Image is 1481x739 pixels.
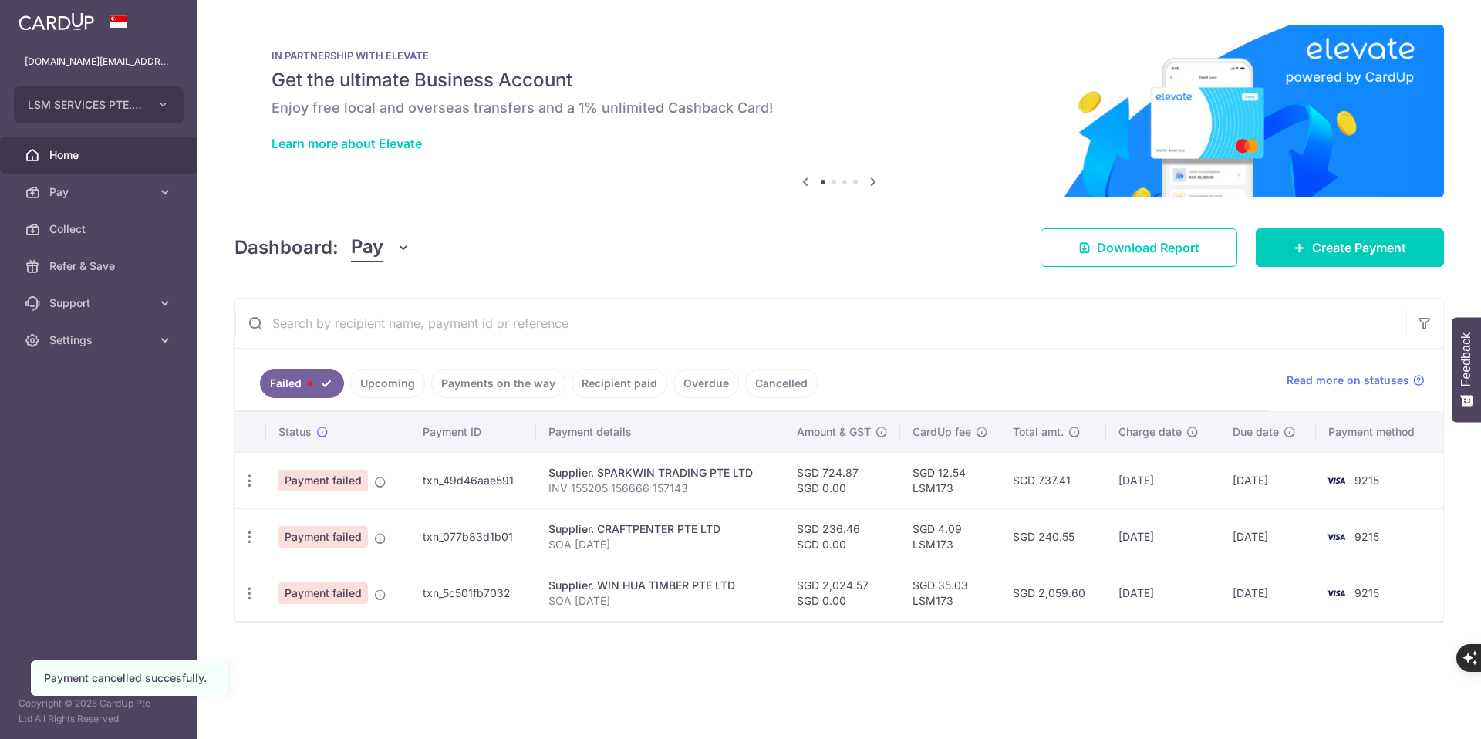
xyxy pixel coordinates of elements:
[1000,508,1106,565] td: SGD 240.55
[548,593,773,609] p: SOA [DATE]
[1459,332,1473,386] span: Feedback
[913,424,971,440] span: CardUp fee
[278,424,312,440] span: Status
[410,508,536,565] td: txn_077b83d1b01
[548,578,773,593] div: Supplier. WIN HUA TIMBER PTE LTD
[1220,452,1316,508] td: [DATE]
[1106,452,1220,508] td: [DATE]
[1220,565,1316,621] td: [DATE]
[278,582,368,604] span: Payment failed
[784,565,900,621] td: SGD 2,024.57 SGD 0.00
[1118,424,1182,440] span: Charge date
[1013,424,1064,440] span: Total amt.
[784,508,900,565] td: SGD 236.46 SGD 0.00
[900,508,1000,565] td: SGD 4.09 LSM173
[1321,584,1351,602] img: Bank Card
[410,452,536,508] td: txn_49d46aae591
[900,452,1000,508] td: SGD 12.54 LSM173
[1233,424,1279,440] span: Due date
[1106,565,1220,621] td: [DATE]
[1354,474,1379,487] span: 9215
[1220,508,1316,565] td: [DATE]
[14,86,184,123] button: LSM SERVICES PTE. LTD.
[351,233,410,262] button: Pay
[548,481,773,496] p: INV 155205 156666 157143
[1321,528,1351,546] img: Bank Card
[235,299,1406,348] input: Search by recipient name, payment id or reference
[1354,586,1379,599] span: 9215
[1354,530,1379,543] span: 9215
[44,670,215,686] div: Payment cancelled succesfully.
[49,295,151,311] span: Support
[278,470,368,491] span: Payment failed
[410,412,536,452] th: Payment ID
[350,369,425,398] a: Upcoming
[1000,565,1106,621] td: SGD 2,059.60
[49,184,151,200] span: Pay
[548,465,773,481] div: Supplier. SPARKWIN TRADING PTE LTD
[1106,508,1220,565] td: [DATE]
[260,369,344,398] a: Failed
[49,332,151,348] span: Settings
[1097,238,1199,257] span: Download Report
[351,233,383,262] span: Pay
[572,369,667,398] a: Recipient paid
[1321,471,1351,490] img: Bank Card
[1312,238,1406,257] span: Create Payment
[548,537,773,552] p: SOA [DATE]
[1287,373,1409,388] span: Read more on statuses
[1381,693,1466,731] iframe: Opens a widget where you can find more information
[1452,317,1481,422] button: Feedback - Show survey
[272,49,1407,62] p: IN PARTNERSHIP WITH ELEVATE
[49,258,151,274] span: Refer & Save
[1256,228,1444,267] a: Create Payment
[1287,373,1425,388] a: Read more on statuses
[1000,452,1106,508] td: SGD 737.41
[272,136,422,151] a: Learn more about Elevate
[19,12,94,31] img: CardUp
[278,526,368,548] span: Payment failed
[234,25,1444,197] img: Renovation banner
[745,369,818,398] a: Cancelled
[25,54,173,69] p: [DOMAIN_NAME][EMAIL_ADDRESS][DOMAIN_NAME]
[272,68,1407,93] h5: Get the ultimate Business Account
[797,424,871,440] span: Amount & GST
[1316,412,1443,452] th: Payment method
[1041,228,1237,267] a: Download Report
[272,99,1407,117] h6: Enjoy free local and overseas transfers and a 1% unlimited Cashback Card!
[900,565,1000,621] td: SGD 35.03 LSM173
[28,97,142,113] span: LSM SERVICES PTE. LTD.
[673,369,739,398] a: Overdue
[49,221,151,237] span: Collect
[784,452,900,508] td: SGD 724.87 SGD 0.00
[536,412,785,452] th: Payment details
[234,234,339,262] h4: Dashboard:
[431,369,565,398] a: Payments on the way
[548,521,773,537] div: Supplier. CRAFTPENTER PTE LTD
[49,147,151,163] span: Home
[410,565,536,621] td: txn_5c501fb7032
